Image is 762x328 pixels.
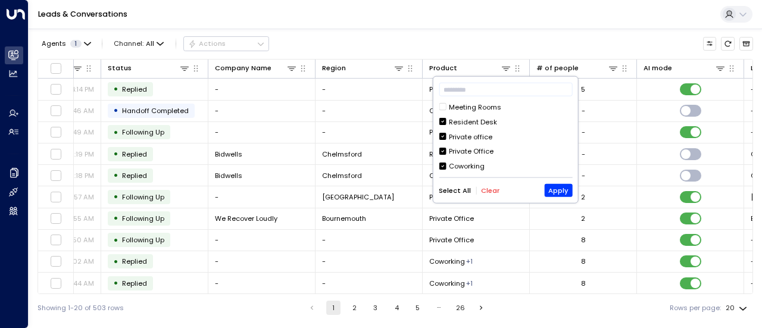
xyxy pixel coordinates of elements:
button: Go to page 5 [411,301,425,315]
div: Company Name [215,63,297,74]
span: Chelmsford [322,171,362,180]
p: 07:49 AM [63,127,94,137]
div: - [582,127,585,137]
span: Toggle select row [50,170,62,182]
button: Go to page 26 [453,301,467,315]
span: Coworking [429,106,465,115]
p: 12:18 PM [68,171,94,180]
div: Status [108,63,132,74]
button: Apply [544,184,572,197]
span: Replied [122,279,147,288]
div: • [113,81,118,97]
span: Toggle select row [50,83,62,95]
div: • [113,254,118,270]
span: Toggle select all [50,63,62,74]
div: Company Name [215,63,271,74]
div: Meeting Rooms [449,102,501,113]
div: • [113,102,118,118]
div: 8 [581,235,586,245]
td: - [208,186,316,207]
nav: pagination navigation [304,301,489,315]
span: Chelmsford [322,149,362,159]
div: Region [322,63,404,74]
td: - [316,79,423,99]
div: - [582,106,585,115]
span: Private Office [429,214,474,223]
div: • [113,124,118,140]
span: Toggle select row [50,105,62,117]
span: Following Up [122,192,164,202]
button: Actions [183,36,269,51]
span: Refresh [721,37,735,51]
p: 12:19 PM [68,149,94,159]
div: 20 [726,301,749,315]
button: Customize [703,37,717,51]
div: Resident Desk [449,117,497,127]
div: • [113,210,118,226]
span: Handoff Completed [122,106,189,115]
p: 09:02 AM [62,257,94,266]
a: Leads & Conversations [38,9,127,19]
td: - [208,79,316,99]
button: Go to page 2 [347,301,361,315]
div: # of people [536,63,619,74]
button: Channel:All [110,37,168,50]
span: Private Office [429,235,474,245]
td: - [208,122,316,143]
span: Bidwells [215,149,242,159]
td: - [316,101,423,121]
div: - [582,171,585,180]
td: - [208,230,316,251]
p: 07:55 AM [64,214,94,223]
p: 09:57 AM [63,192,94,202]
div: • [113,167,118,183]
span: Private Office [429,85,474,94]
div: Product [429,63,511,74]
div: • [113,189,118,205]
td: - [316,273,423,293]
span: Toggle select row [50,213,62,224]
div: … [432,301,446,315]
span: Toggle select row [50,255,62,267]
span: All [146,40,154,48]
div: Button group with a nested menu [183,36,269,51]
span: Toggle select row [50,126,62,138]
p: 07:50 AM [63,235,94,245]
td: - [208,251,316,272]
p: 08:44 AM [63,279,94,288]
div: 2 [581,214,585,223]
span: Private Office [429,192,474,202]
span: Agents [42,40,66,47]
span: Toggle select row [50,277,62,289]
div: 8 [581,257,586,266]
div: Private Office [466,279,473,288]
button: page 1 [326,301,341,315]
div: Showing 1-20 of 503 rows [38,303,124,313]
td: - [316,122,423,143]
button: Agents1 [38,37,94,50]
div: Product [429,63,457,74]
span: Replied [122,171,147,180]
td: - [316,251,423,272]
div: Meeting Rooms [439,102,572,113]
span: Replied [122,149,147,159]
span: Private Office [429,127,474,137]
div: Status [108,63,190,74]
td: - [316,230,423,251]
button: Select All [439,186,471,194]
div: 8 [581,279,586,288]
span: Resident Desk [429,149,477,159]
span: Channel: [110,37,168,50]
span: Following Up [122,214,164,223]
span: Toggle select row [50,191,62,203]
p: 04:14 PM [66,85,94,94]
span: Coworking [429,171,465,180]
button: Go to next page [474,301,489,315]
span: Bournemouth [322,214,366,223]
span: Replied [122,85,147,94]
div: 5 [581,85,585,94]
span: We Recover Loudly [215,214,277,223]
div: # of people [536,63,579,74]
span: Twickenham [322,192,394,202]
div: Coworking [439,161,572,171]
